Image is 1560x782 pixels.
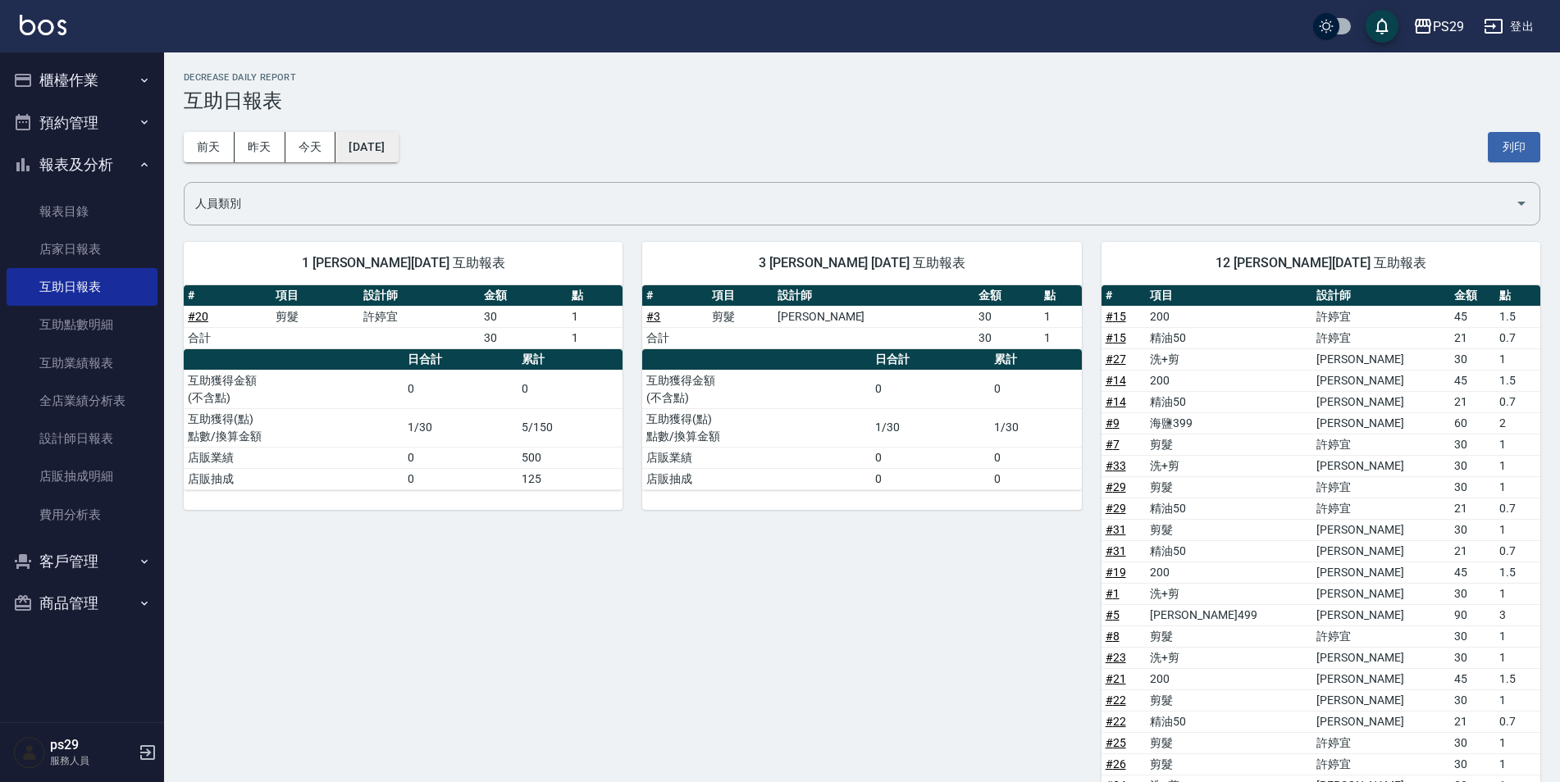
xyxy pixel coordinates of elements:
[1495,476,1540,498] td: 1
[7,59,157,102] button: 櫃檯作業
[1495,711,1540,732] td: 0.7
[1146,306,1312,327] td: 200
[1450,455,1495,476] td: 30
[1106,544,1126,557] a: #31
[1495,348,1540,370] td: 1
[1106,395,1126,408] a: #14
[1495,583,1540,604] td: 1
[480,306,568,327] td: 30
[184,468,404,489] td: 店販抽成
[1146,434,1312,455] td: 剪髮
[1495,753,1540,775] td: 1
[1146,327,1312,348] td: 精油50
[1146,711,1312,732] td: 精油50
[1312,391,1450,412] td: [PERSON_NAME]
[642,349,1081,490] table: a dense table
[1312,561,1450,583] td: [PERSON_NAME]
[642,468,871,489] td: 店販抽成
[1146,625,1312,647] td: 剪髮
[7,496,157,534] a: 費用分析表
[1106,310,1126,323] a: #15
[1146,647,1312,668] td: 洗+剪
[518,468,623,489] td: 125
[518,370,623,408] td: 0
[1495,285,1540,307] th: 點
[191,189,1508,218] input: 人員名稱
[1495,370,1540,391] td: 1.5
[404,408,518,447] td: 1/30
[1450,647,1495,668] td: 30
[1450,434,1495,455] td: 30
[1312,668,1450,689] td: [PERSON_NAME]
[871,447,990,468] td: 0
[1146,285,1312,307] th: 項目
[20,15,66,35] img: Logo
[1312,412,1450,434] td: [PERSON_NAME]
[7,344,157,382] a: 互助業績報表
[188,310,208,323] a: #20
[1312,327,1450,348] td: 許婷宜
[1040,327,1082,348] td: 1
[1040,306,1082,327] td: 1
[7,230,157,268] a: 店家日報表
[1450,327,1495,348] td: 21
[1450,561,1495,583] td: 45
[1312,285,1450,307] th: 設計師
[1450,306,1495,327] td: 45
[1495,604,1540,625] td: 3
[1312,753,1450,775] td: 許婷宜
[1312,498,1450,519] td: 許婷宜
[646,310,660,323] a: #3
[1488,132,1540,162] button: 列印
[1146,668,1312,689] td: 200
[990,349,1081,371] th: 累計
[642,327,708,348] td: 合計
[1121,255,1521,271] span: 12 [PERSON_NAME][DATE] 互助報表
[1477,11,1540,42] button: 登出
[1450,476,1495,498] td: 30
[7,420,157,457] a: 設計師日報表
[871,370,990,408] td: 0
[1312,732,1450,753] td: 許婷宜
[184,132,235,162] button: 前天
[1495,668,1540,689] td: 1.5
[708,306,773,327] td: 剪髮
[518,408,623,447] td: 5/150
[773,306,974,327] td: [PERSON_NAME]
[1495,306,1540,327] td: 1.5
[568,285,623,307] th: 點
[1433,16,1464,37] div: PS29
[1495,625,1540,647] td: 1
[335,132,398,162] button: [DATE]
[404,447,518,468] td: 0
[404,468,518,489] td: 0
[1146,455,1312,476] td: 洗+剪
[1106,438,1120,451] a: #7
[1312,625,1450,647] td: 許婷宜
[1106,502,1126,515] a: #29
[1495,434,1540,455] td: 1
[1450,540,1495,561] td: 21
[1040,285,1082,307] th: 點
[404,349,518,371] th: 日合計
[184,370,404,408] td: 互助獲得金額 (不含點)
[1146,583,1312,604] td: 洗+剪
[1312,455,1450,476] td: [PERSON_NAME]
[1495,391,1540,412] td: 0.7
[7,268,157,306] a: 互助日報表
[271,306,359,327] td: 剪髮
[708,285,773,307] th: 項目
[1146,732,1312,753] td: 剪髮
[1495,412,1540,434] td: 2
[1312,540,1450,561] td: [PERSON_NAME]
[1450,498,1495,519] td: 21
[642,370,871,408] td: 互助獲得金額 (不含點)
[1106,715,1126,728] a: #22
[1495,540,1540,561] td: 0.7
[518,447,623,468] td: 500
[871,349,990,371] th: 日合計
[184,285,623,349] table: a dense table
[359,306,479,327] td: 許婷宜
[1106,374,1126,387] a: #14
[1106,480,1126,493] a: #29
